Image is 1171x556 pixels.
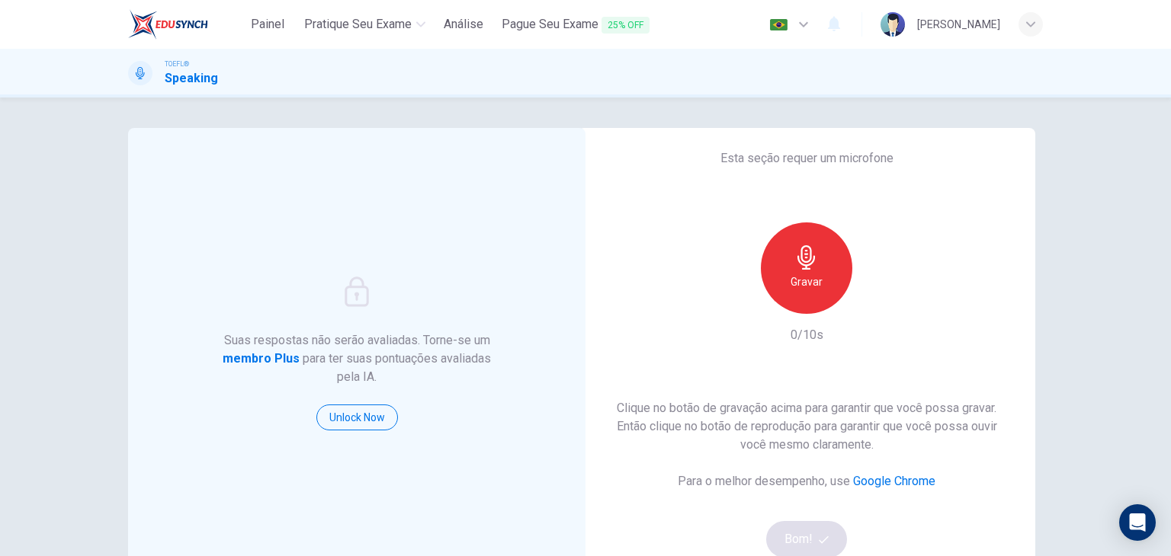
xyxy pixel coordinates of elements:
span: 25% OFF [602,17,650,34]
a: Análise [438,11,489,39]
a: Painel [243,11,292,39]
button: Pratique seu exame [298,11,432,38]
button: Painel [243,11,292,38]
img: pt [769,19,788,30]
span: TOEFL® [165,59,189,69]
button: Análise [438,11,489,38]
h6: Clique no botão de gravação acima para garantir que você possa gravar. Então clique no botão de r... [602,399,1011,454]
a: Google Chrome [853,474,935,488]
h6: Suas respostas não serão avaliadas. Torne-se um para ter suas pontuações avaliadas pela IA. [220,331,495,386]
h6: Para o melhor desempenho, use [678,472,935,490]
button: Gravar [761,222,852,314]
span: Pague Seu Exame [502,15,650,34]
h1: Speaking [165,69,218,88]
h6: Esta seção requer um microfone [720,149,893,168]
button: Unlock Now [316,404,398,430]
button: Pague Seu Exame25% OFF [496,11,656,39]
span: Painel [251,15,284,34]
a: EduSynch logo [128,9,243,40]
span: Pratique seu exame [304,15,412,34]
div: Open Intercom Messenger [1119,504,1156,541]
img: EduSynch logo [128,9,208,40]
h6: Gravar [791,273,823,291]
div: [PERSON_NAME] [917,15,1000,34]
img: Profile picture [881,12,905,37]
strong: membro Plus [223,351,300,366]
h6: 0/10s [791,326,823,344]
span: Análise [444,15,483,34]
